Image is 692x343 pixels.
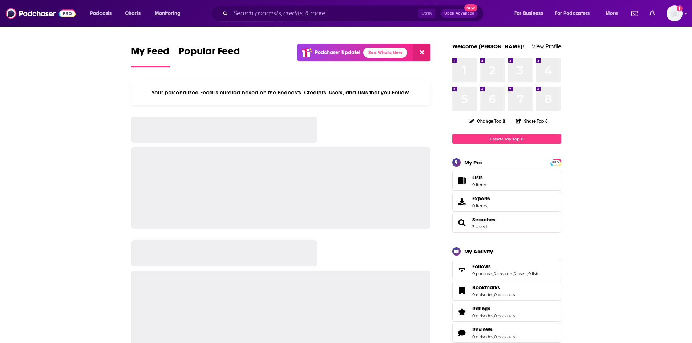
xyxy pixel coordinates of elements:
span: , [493,271,494,276]
button: Show profile menu [667,5,683,21]
a: Create My Top 8 [452,134,561,144]
a: Exports [452,192,561,212]
a: View Profile [532,43,561,50]
a: Welcome [PERSON_NAME]! [452,43,524,50]
a: My Feed [131,45,170,67]
a: 0 users [514,271,527,276]
input: Search podcasts, credits, & more... [231,8,418,19]
span: For Podcasters [555,8,590,19]
span: Lists [472,174,483,181]
a: 0 episodes [472,292,493,297]
span: 0 items [472,182,487,187]
a: Follows [472,263,539,270]
span: Ratings [472,305,490,312]
span: Reviews [472,326,493,333]
span: , [493,292,494,297]
span: , [493,334,494,339]
span: Charts [125,8,141,19]
span: Exports [472,195,490,202]
span: Searches [452,213,561,233]
button: Change Top 8 [465,117,510,126]
a: Bookmarks [455,286,469,296]
a: 0 episodes [472,313,493,318]
span: Popular Feed [178,45,240,62]
a: 0 podcasts [494,313,515,318]
span: , [527,271,528,276]
span: , [493,313,494,318]
span: Exports [455,197,469,207]
a: Reviews [472,326,515,333]
span: Podcasts [90,8,112,19]
span: Logged in as WesBurdett [667,5,683,21]
a: 0 lists [528,271,539,276]
button: open menu [85,8,121,19]
span: Bookmarks [472,284,500,291]
svg: Add a profile image [677,5,683,11]
span: Ratings [452,302,561,322]
div: Search podcasts, credits, & more... [218,5,491,22]
a: 0 podcasts [494,292,515,297]
span: Bookmarks [452,281,561,301]
span: Lists [455,176,469,186]
a: 0 episodes [472,334,493,339]
img: User Profile [667,5,683,21]
a: Ratings [472,305,515,312]
a: Ratings [455,307,469,317]
a: Show notifications dropdown [628,7,641,20]
button: open menu [150,8,190,19]
p: Podchaser Update! [315,49,360,56]
button: open menu [509,8,552,19]
button: open menu [550,8,600,19]
span: Follows [452,260,561,279]
a: 0 podcasts [494,334,515,339]
span: Open Advanced [444,12,474,15]
a: Lists [452,171,561,191]
a: Show notifications dropdown [647,7,658,20]
a: Reviews [455,328,469,338]
span: My Feed [131,45,170,62]
a: 3 saved [472,224,487,229]
button: open menu [600,8,627,19]
div: My Pro [464,159,482,166]
span: 0 items [472,203,490,208]
span: , [513,271,514,276]
a: PRO [551,159,560,165]
span: Follows [472,263,491,270]
span: Lists [472,174,487,181]
span: Reviews [452,323,561,343]
a: Follows [455,265,469,275]
a: 0 creators [494,271,513,276]
a: Searches [455,218,469,228]
a: 0 podcasts [472,271,493,276]
a: Popular Feed [178,45,240,67]
a: Charts [120,8,145,19]
span: More [606,8,618,19]
span: PRO [551,160,560,165]
span: Ctrl K [418,9,435,18]
a: Bookmarks [472,284,515,291]
div: Your personalized Feed is curated based on the Podcasts, Creators, Users, and Lists that you Follow. [131,80,431,105]
button: Share Top 8 [515,114,548,128]
img: Podchaser - Follow, Share and Rate Podcasts [6,7,76,20]
a: Searches [472,216,495,223]
span: New [464,4,477,11]
span: Monitoring [155,8,181,19]
a: See What's New [363,48,407,58]
button: Open AdvancedNew [441,9,478,18]
span: For Business [514,8,543,19]
div: My Activity [464,248,493,255]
